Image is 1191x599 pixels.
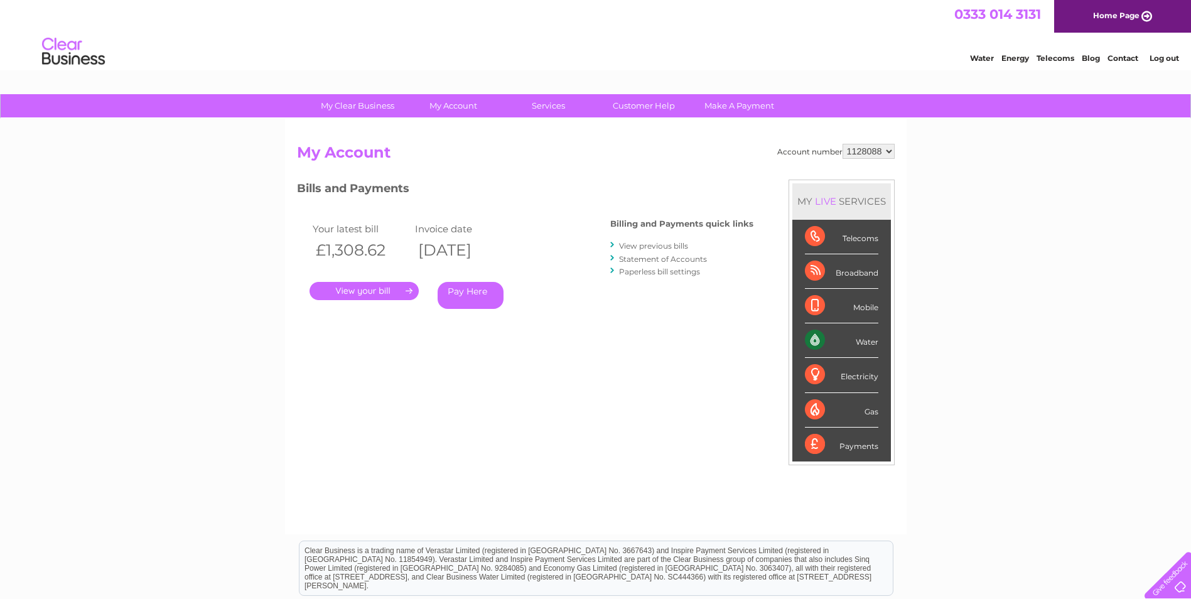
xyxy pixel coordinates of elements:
[41,33,105,71] img: logo.png
[805,289,878,323] div: Mobile
[812,195,839,207] div: LIVE
[954,6,1041,22] a: 0333 014 3131
[401,94,505,117] a: My Account
[970,53,994,63] a: Water
[412,220,515,237] td: Invoice date
[1107,53,1138,63] a: Contact
[412,237,515,263] th: [DATE]
[792,183,891,219] div: MY SERVICES
[619,241,688,251] a: View previous bills
[592,94,696,117] a: Customer Help
[310,237,412,263] th: £1,308.62
[297,144,895,168] h2: My Account
[805,254,878,289] div: Broadband
[306,94,409,117] a: My Clear Business
[1001,53,1029,63] a: Energy
[619,267,700,276] a: Paperless bill settings
[805,393,878,428] div: Gas
[805,428,878,461] div: Payments
[805,323,878,358] div: Water
[1150,53,1179,63] a: Log out
[310,282,419,300] a: .
[687,94,791,117] a: Make A Payment
[1082,53,1100,63] a: Blog
[777,144,895,159] div: Account number
[497,94,600,117] a: Services
[297,180,753,202] h3: Bills and Payments
[805,358,878,392] div: Electricity
[438,282,504,309] a: Pay Here
[299,7,893,61] div: Clear Business is a trading name of Verastar Limited (registered in [GEOGRAPHIC_DATA] No. 3667643...
[610,219,753,229] h4: Billing and Payments quick links
[619,254,707,264] a: Statement of Accounts
[805,220,878,254] div: Telecoms
[1037,53,1074,63] a: Telecoms
[310,220,412,237] td: Your latest bill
